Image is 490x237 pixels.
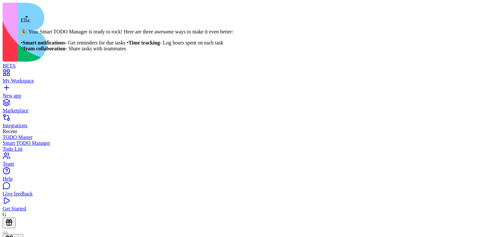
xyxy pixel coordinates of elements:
[3,185,487,197] a: Give feedback
[3,72,487,84] a: My Workspace
[3,129,17,134] span: Recent
[3,155,487,167] a: Team
[21,29,233,35] p: 🎉 Your Smart TODO Manager is ready to rock! Here are three awesome ways to make it even better:
[63,44,82,56] div: 20 %
[3,108,487,114] div: Marketplace
[3,87,487,99] a: New app
[3,161,487,167] div: Team
[3,206,487,212] div: Get Started
[3,140,487,146] a: Smart TODO Manager
[3,78,487,84] div: My Workspace
[3,123,487,129] div: Integrations
[21,18,30,23] span: Ella:
[3,57,487,69] a: BETA
[3,134,487,140] a: TODO Master
[3,63,487,69] div: BETA
[128,40,160,45] strong: Time tracking
[3,102,487,114] a: Marketplace
[16,39,63,60] h1: Welcome back, gilad !
[3,93,487,99] div: New app
[3,170,487,182] a: Help
[61,8,89,15] div: AI Powered
[3,200,487,212] a: Get Started
[21,40,233,52] p: • - Get reminders for due tasks • - Log hours spent on each task • - Share tasks with teammates
[3,212,6,217] span: G
[3,191,487,197] div: Give feedback
[3,176,487,182] div: Help
[23,46,65,51] strong: Team collaboration
[3,146,487,152] a: Todo List
[3,117,487,129] a: Integrations
[3,3,263,62] img: logo
[23,40,65,45] strong: Smart notifications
